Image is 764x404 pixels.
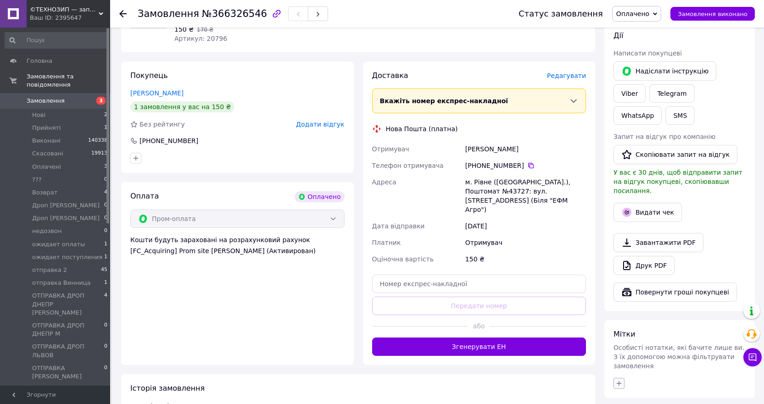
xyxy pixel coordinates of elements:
span: №366326546 [202,8,267,19]
span: Написати покупцеві [613,50,682,57]
span: ??? [32,176,42,184]
span: Покупець [130,71,168,80]
span: Отримувач [372,145,409,153]
div: [PERSON_NAME] [463,141,588,157]
button: Скопіювати запит на відгук [613,145,737,164]
div: м. Рівне ([GEOGRAPHIC_DATA].), Поштомат №43727: вул. [STREET_ADDRESS] (Біля "ЕФМ Агро") [463,174,588,218]
button: Замовлення виконано [670,7,755,21]
span: Адреса [372,178,396,186]
span: 45 [101,266,107,274]
span: 0 [104,321,107,338]
div: 1 замовлення у вас на 150 ₴ [130,101,234,112]
span: 0 [104,227,107,235]
span: 0 [104,214,107,222]
div: Оплачено [295,191,344,202]
a: Viber [613,84,646,103]
span: 140338 [88,137,107,145]
span: Нові [32,111,45,119]
span: Замовлення [138,8,199,19]
input: Пошук [5,32,108,49]
span: 4 [104,188,107,197]
span: Мітки [613,330,636,338]
button: Згенерувати ЕН [372,338,586,356]
a: Telegram [649,84,694,103]
span: Головна [27,57,52,65]
span: У вас є 30 днів, щоб відправити запит на відгук покупцеві, скопіювавши посилання. [613,169,742,194]
button: Повернути гроші покупцеві [613,282,737,302]
span: ОТПРАВКА [PERSON_NAME] [32,364,104,381]
span: Дроп [PERSON_NAME] [32,214,100,222]
div: [PHONE_NUMBER] [139,136,199,145]
span: Оціночна вартість [372,255,434,263]
span: Платник [372,239,401,246]
span: Редагувати [547,72,586,79]
span: Додати відгук [296,121,344,128]
a: [PERSON_NAME] [130,89,184,97]
span: 1 [104,124,107,132]
span: 4 [104,292,107,317]
span: 19913 [91,149,107,158]
span: Скасовані [32,149,63,158]
span: 170 ₴ [197,27,213,33]
input: Номер експрес-накладної [372,275,586,293]
span: Замовлення та повідомлення [27,72,110,89]
button: Чат з покупцем [743,348,762,366]
span: 3 [104,163,107,171]
span: недозвон [32,227,61,235]
span: або [468,321,490,331]
span: ОТПРАВКА ДРОП ДНЕПР [PERSON_NAME] [32,292,104,317]
a: WhatsApp [613,106,662,125]
span: отправка Винница [32,279,91,287]
span: 3 [96,97,106,105]
span: 2 [104,111,107,119]
span: 1 [104,253,107,261]
span: 1 [104,279,107,287]
span: 0 [104,176,107,184]
span: ожидает оплаты [32,240,85,249]
span: 1 [104,240,107,249]
span: Оплачені [32,163,61,171]
div: [FC_Acquiring] Prom site [PERSON_NAME] (Активирован) [130,246,345,255]
span: Прийняті [32,124,61,132]
a: Друк PDF [613,256,675,275]
span: 0 [104,201,107,210]
div: [DATE] [463,218,588,234]
span: Оплачено [616,10,649,17]
button: SMS [665,106,695,125]
span: Дроп [PERSON_NAME] [32,201,100,210]
div: 150 ₴ [463,251,588,267]
div: Отримувач [463,234,588,251]
span: Телефон отримувача [372,162,444,169]
div: Повернутися назад [119,9,127,18]
span: Без рейтингу [139,121,185,128]
button: Видати чек [613,203,682,222]
span: Замовлення виконано [678,11,747,17]
span: Виконані [32,137,61,145]
div: Статус замовлення [519,9,603,18]
span: Доставка [372,71,408,80]
span: Дата відправки [372,222,425,230]
span: Запит на відгук про компанію [613,133,715,140]
span: Історія замовлення [130,384,205,393]
div: [PHONE_NUMBER] [465,161,586,170]
span: ОТПРАВКА ДРОП ДНЕПР М [32,321,104,338]
div: Ваш ID: 2395647 [30,14,110,22]
div: Кошти будуть зараховані на розрахунковий рахунок [130,235,345,255]
span: Вкажіть номер експрес-накладної [380,97,508,105]
div: Нова Пошта (платна) [384,124,460,133]
span: Замовлення [27,97,65,105]
span: 0 [104,364,107,381]
span: Возврат [32,188,57,197]
span: Артикул: 20796 [174,35,227,42]
span: 150 ₴ [174,26,194,33]
button: Надіслати інструкцію [613,61,716,81]
span: Дії [613,31,623,40]
span: ОТПРАВКА ДРОП ЛЬВОВ [32,343,104,359]
span: 0 [104,343,107,359]
span: отправка 2 [32,266,67,274]
span: Оплата [130,192,159,200]
span: Особисті нотатки, які бачите лише ви. З їх допомогою можна фільтрувати замовлення [613,344,744,370]
a: Завантажити PDF [613,233,703,252]
span: ©ТЕХНОЗИП — запчастини для побутової техніки з доставкою по всій Україні [30,6,99,14]
span: ожидает поступления [32,253,102,261]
